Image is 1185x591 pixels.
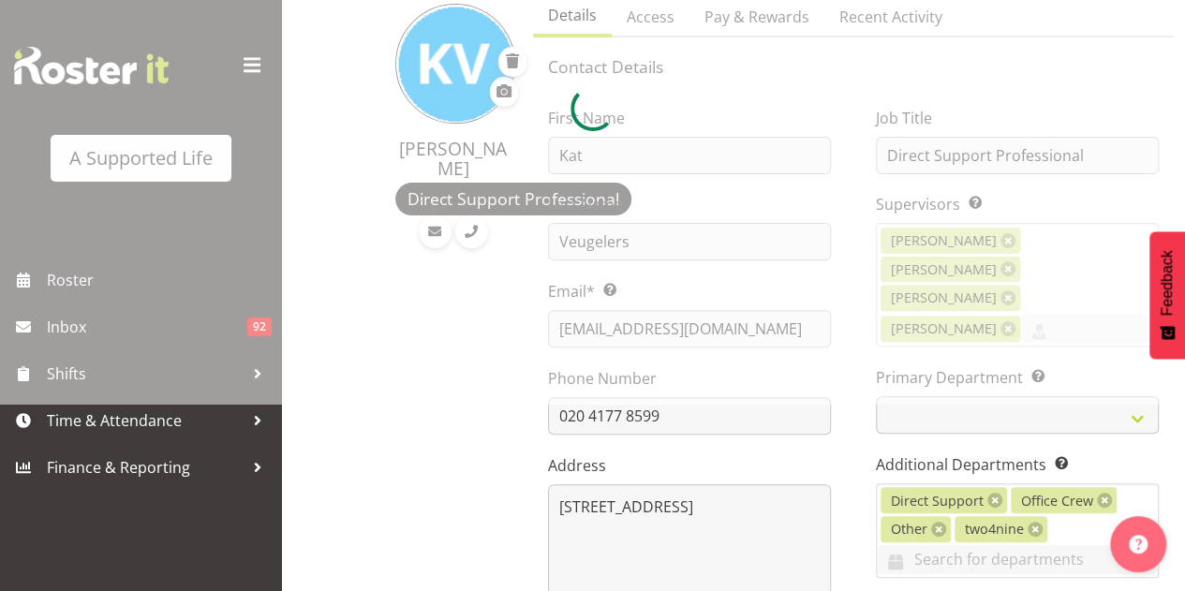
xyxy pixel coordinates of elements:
input: Phone Number [548,397,831,435]
span: Other [891,519,927,539]
span: Finance & Reporting [47,453,244,481]
span: Direct Support [891,491,984,511]
button: Feedback - Show survey [1149,231,1185,359]
span: Time & Attendance [47,406,244,435]
label: Additional Departments [876,453,1159,476]
label: Address [548,454,831,477]
img: help-xxl-2.png [1129,535,1148,554]
input: Search for departments [877,545,1158,574]
span: two4nine [965,519,1024,539]
span: Office Crew [1021,491,1093,511]
span: Feedback [1159,250,1176,316]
